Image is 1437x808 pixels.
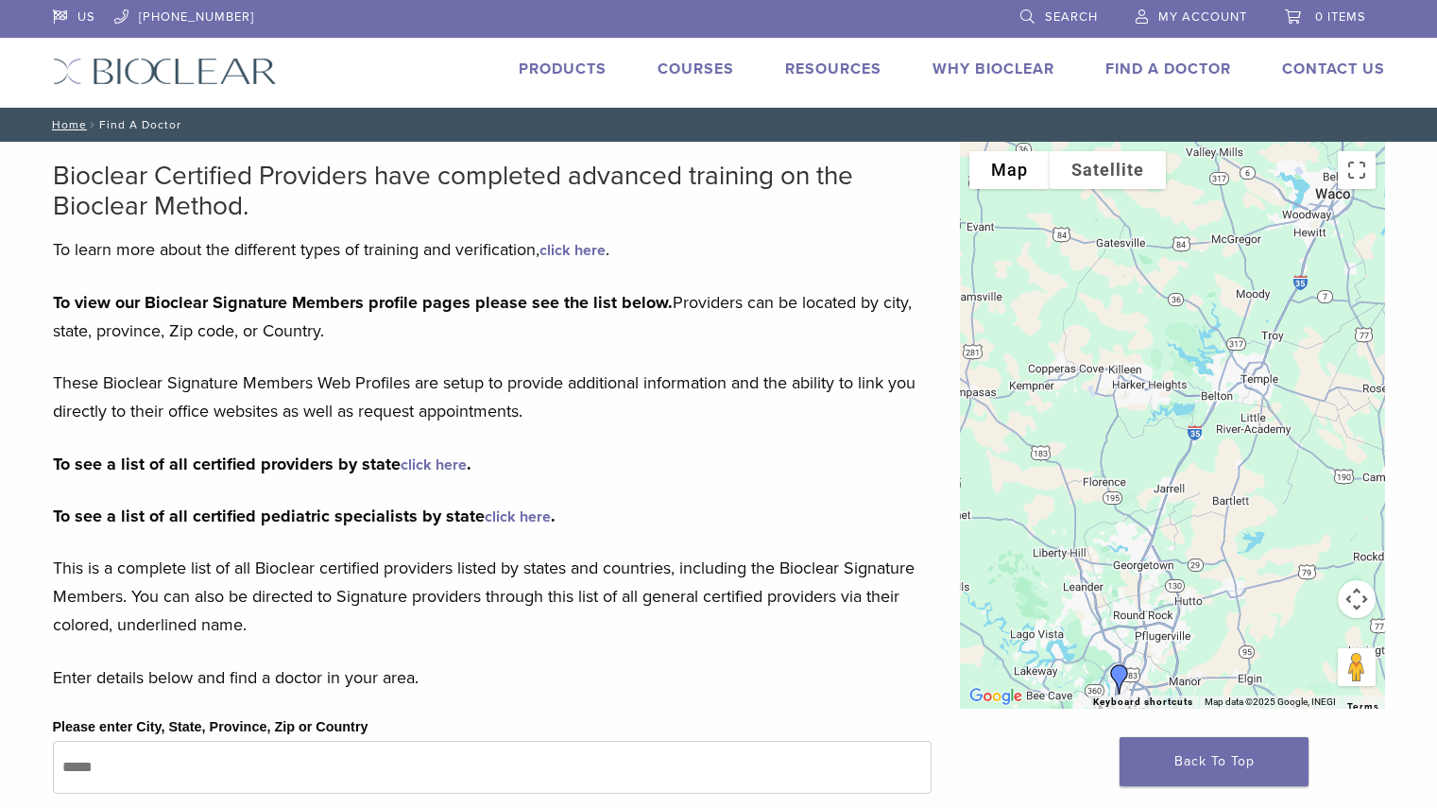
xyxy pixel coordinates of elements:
[401,456,467,474] a: click here
[969,151,1050,189] button: Show street map
[53,506,556,526] strong: To see a list of all certified pediatric specialists by state .
[53,454,471,474] strong: To see a list of all certified providers by state .
[53,161,932,221] h2: Bioclear Certified Providers have completed advanced training on the Bioclear Method.
[39,108,1399,142] nav: Find A Doctor
[965,684,1027,709] img: Google
[1282,60,1385,78] a: Contact Us
[485,507,551,526] a: click here
[87,120,99,129] span: /
[1105,60,1231,78] a: Find A Doctor
[658,60,734,78] a: Courses
[1338,648,1376,686] button: Drag Pegman onto the map to open Street View
[932,60,1054,78] a: Why Bioclear
[1158,9,1247,25] span: My Account
[46,118,87,131] a: Home
[519,60,607,78] a: Products
[53,292,673,313] strong: To view our Bioclear Signature Members profile pages please see the list below.
[1347,701,1379,713] a: Terms
[1338,580,1376,618] button: Map camera controls
[53,717,368,738] label: Please enter City, State, Province, Zip or Country
[1315,9,1366,25] span: 0 items
[1045,9,1098,25] span: Search
[53,663,932,692] p: Enter details below and find a doctor in your area.
[53,288,932,345] p: Providers can be located by city, state, province, Zip code, or Country.
[53,58,277,85] img: Bioclear
[1120,737,1309,786] a: Back To Top
[785,60,881,78] a: Resources
[1338,151,1376,189] button: Toggle fullscreen view
[1205,696,1336,707] span: Map data ©2025 Google, INEGI
[965,684,1027,709] a: Open this area in Google Maps (opens a new window)
[53,235,932,264] p: To learn more about the different types of training and verification, .
[53,554,932,639] p: This is a complete list of all Bioclear certified providers listed by states and countries, inclu...
[1097,657,1142,702] div: DR. Steven Cook
[53,369,932,425] p: These Bioclear Signature Members Web Profiles are setup to provide additional information and the...
[1093,696,1193,709] button: Keyboard shortcuts
[1050,151,1166,189] button: Show satellite imagery
[539,241,606,260] a: click here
